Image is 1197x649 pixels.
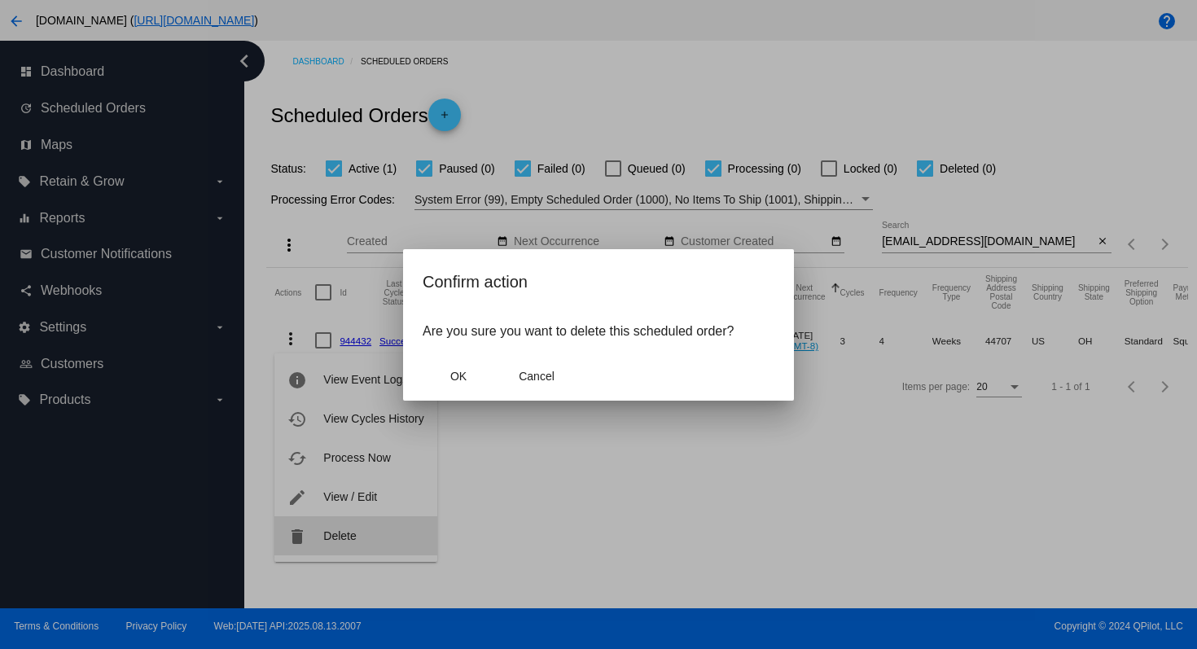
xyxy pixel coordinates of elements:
h2: Confirm action [423,269,774,295]
span: OK [450,370,467,383]
button: Close dialog [423,362,494,391]
button: Close dialog [501,362,572,391]
span: Cancel [519,370,555,383]
p: Are you sure you want to delete this scheduled order? [423,324,774,339]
